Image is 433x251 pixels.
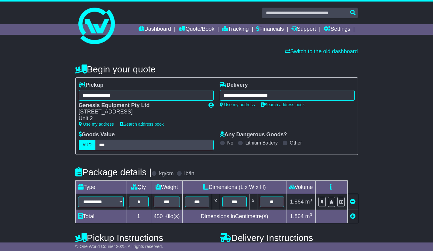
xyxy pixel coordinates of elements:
[151,180,182,194] td: Weight
[310,198,312,202] sup: 3
[256,24,284,35] a: Financials
[249,194,257,210] td: x
[290,199,304,205] span: 1.864
[75,180,126,194] td: Type
[154,213,163,219] span: 450
[75,244,163,249] span: © One World Courier 2025. All rights reserved.
[245,140,278,146] label: Lithium Battery
[287,180,315,194] td: Volume
[75,233,214,243] h4: Pickup Instructions
[75,64,358,74] h4: Begin your quote
[290,140,302,146] label: Other
[75,167,152,177] h4: Package details |
[290,213,304,219] span: 1.864
[126,180,151,194] td: Qty
[291,24,316,35] a: Support
[350,199,356,205] a: Remove this item
[227,140,233,146] label: No
[184,170,194,177] label: lb/in
[79,122,114,127] a: Use my address
[120,122,164,127] a: Search address book
[305,199,312,205] span: m
[126,210,151,223] td: 1
[79,140,96,150] label: AUD
[220,233,358,243] h4: Delivery Instructions
[79,109,202,115] div: [STREET_ADDRESS]
[182,180,287,194] td: Dimensions (L x W x H)
[220,102,255,107] a: Use my address
[220,131,287,138] label: Any Dangerous Goods?
[79,115,202,122] div: Unit 2
[75,210,126,223] td: Total
[324,24,350,35] a: Settings
[310,212,312,217] sup: 3
[285,48,358,54] a: Switch to the old dashboard
[178,24,214,35] a: Quote/Book
[261,102,305,107] a: Search address book
[350,213,356,219] a: Add new item
[305,213,312,219] span: m
[182,210,287,223] td: Dimensions in Centimetre(s)
[79,131,115,138] label: Goods Value
[220,82,248,89] label: Delivery
[222,24,249,35] a: Tracking
[151,210,182,223] td: Kilo(s)
[139,24,171,35] a: Dashboard
[79,82,104,89] label: Pickup
[212,194,220,210] td: x
[159,170,174,177] label: kg/cm
[79,102,202,109] div: Genesis Equipment Pty Ltd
